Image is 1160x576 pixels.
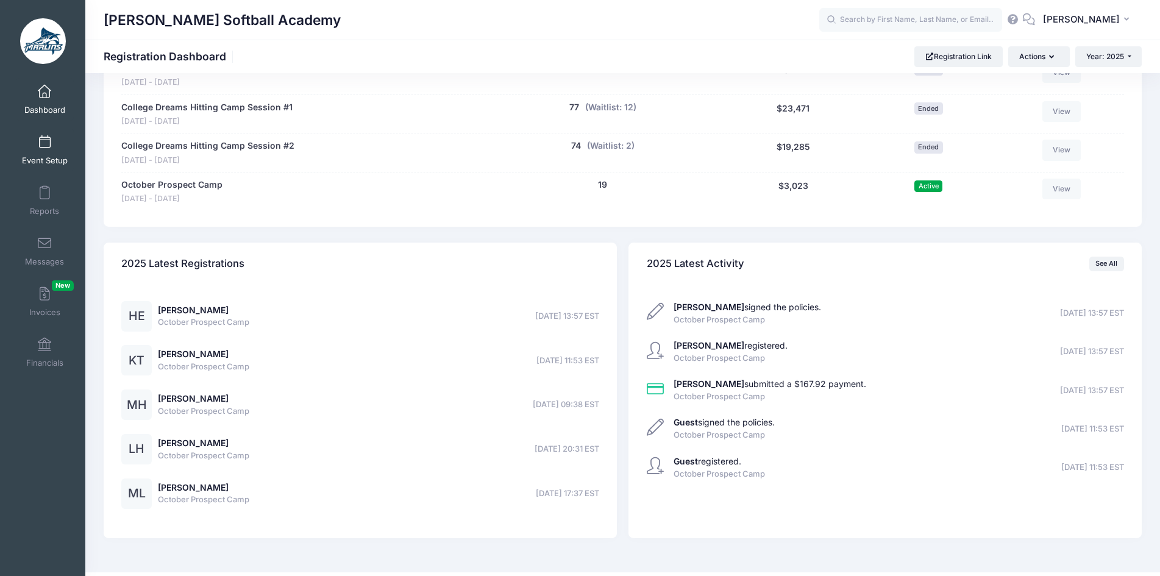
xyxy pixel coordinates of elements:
strong: Guest [674,456,698,466]
span: [PERSON_NAME] [1043,13,1120,26]
span: October Prospect Camp [158,450,249,462]
div: $19,285 [723,140,863,166]
button: 74 [571,140,581,152]
a: Reports [16,179,74,222]
a: [PERSON_NAME]registered. [674,340,788,350]
h4: 2025 Latest Activity [647,246,744,281]
span: October Prospect Camp [674,352,788,364]
div: HE [121,301,152,332]
button: Year: 2025 [1075,46,1142,67]
a: [PERSON_NAME] [158,349,229,359]
div: MH [121,389,152,420]
button: 77 [569,101,579,114]
span: [DATE] 17:37 EST [536,488,599,500]
span: Invoices [29,307,60,318]
a: Guestregistered. [674,456,741,466]
div: $104 [723,62,863,88]
a: [PERSON_NAME] [158,482,229,492]
span: [DATE] - [DATE] [121,116,293,127]
span: Reports [30,206,59,216]
a: View [1042,179,1081,199]
span: October Prospect Camp [158,405,249,418]
strong: [PERSON_NAME] [674,340,744,350]
span: [DATE] 20:31 EST [535,443,599,455]
button: [PERSON_NAME] [1035,6,1142,34]
a: See All [1089,257,1124,271]
a: [PERSON_NAME]signed the policies. [674,302,821,312]
strong: [PERSON_NAME] [674,302,744,312]
span: October Prospect Camp [674,468,765,480]
span: Ended [914,102,943,114]
a: HE [121,311,152,322]
a: KT [121,356,152,366]
span: October Prospect Camp [674,391,866,403]
strong: Guest [674,417,698,427]
span: [DATE] 13:57 EST [1060,346,1124,358]
button: 19 [598,179,607,191]
span: October Prospect Camp [158,494,249,506]
button: Actions [1008,46,1069,67]
span: [DATE] 13:57 EST [535,310,599,322]
a: Dashboard [16,78,74,121]
span: October Prospect Camp [158,361,249,373]
span: October Prospect Camp [674,314,821,326]
span: [DATE] - [DATE] [121,155,294,166]
div: $23,471 [723,101,863,127]
button: (Waitlist: 12) [585,101,636,114]
div: KT [121,345,152,375]
span: New [52,280,74,291]
span: [DATE] 13:57 EST [1060,385,1124,397]
a: College Dreams Hitting Camp Session #1 [121,101,293,114]
span: Dashboard [24,105,65,115]
a: Guestsigned the policies. [674,417,775,427]
a: MH [121,400,152,411]
span: [DATE] - [DATE] [121,77,219,88]
span: [DATE] 13:57 EST [1060,307,1124,319]
span: October Prospect Camp [158,316,249,329]
span: October Prospect Camp [674,429,775,441]
input: Search by First Name, Last Name, or Email... [819,8,1002,32]
span: Financials [26,358,63,368]
strong: [PERSON_NAME] [674,379,744,389]
a: October Prospect Camp [121,179,222,191]
span: [DATE] 11:53 EST [1061,423,1124,435]
span: [DATE] 11:53 EST [1061,461,1124,474]
span: Ended [914,141,943,153]
span: [DATE] - [DATE] [121,193,222,205]
img: Marlin Softball Academy [20,18,66,64]
a: Registration Link [914,46,1003,67]
a: Financials [16,331,74,374]
a: Event Setup [16,129,74,171]
a: [PERSON_NAME] [158,393,229,404]
a: ML [121,489,152,499]
span: [DATE] 09:38 EST [533,399,599,411]
a: InvoicesNew [16,280,74,323]
button: (Waitlist: 2) [587,140,635,152]
a: View [1042,101,1081,122]
span: Year: 2025 [1086,52,1124,61]
h4: 2025 Latest Registrations [121,246,244,281]
a: [PERSON_NAME]submitted a $167.92 payment. [674,379,866,389]
div: LH [121,434,152,464]
span: Messages [25,257,64,267]
h1: Registration Dashboard [104,50,237,63]
div: ML [121,478,152,509]
a: Messages [16,230,74,272]
a: LH [121,444,152,455]
a: [PERSON_NAME] [158,305,229,315]
span: [DATE] 11:53 EST [536,355,599,367]
span: Active [914,180,942,192]
div: $3,023 [723,179,863,205]
a: [PERSON_NAME] [158,438,229,448]
span: Event Setup [22,155,68,166]
h1: [PERSON_NAME] Softball Academy [104,6,341,34]
a: View [1042,140,1081,160]
a: College Dreams Hitting Camp Session #2 [121,140,294,152]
